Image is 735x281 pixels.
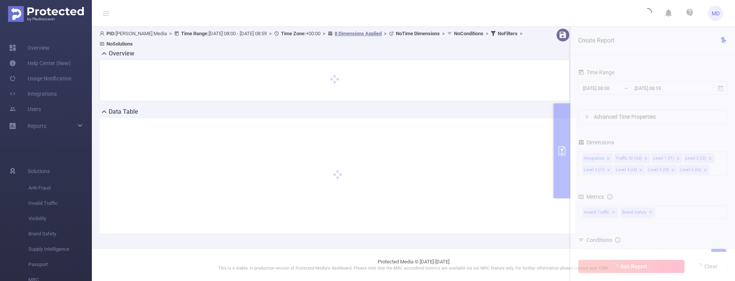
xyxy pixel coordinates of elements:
span: > [320,31,328,36]
footer: Protected Media © [DATE]-[DATE] [92,248,735,281]
span: Brand Safety [28,226,92,242]
img: Protected Media [8,6,84,22]
u: 8 Dimensions Applied [335,31,382,36]
h2: Overview [109,49,134,58]
i: icon: loading [643,8,652,19]
b: No Conditions [454,31,483,36]
b: No Time Dimensions [396,31,440,36]
a: Reports [28,118,46,134]
b: No Solutions [106,41,133,47]
span: Solutions [28,163,50,179]
span: > [518,31,525,36]
span: > [440,31,447,36]
span: Invalid Traffic [28,196,92,211]
span: Supply Intelligence [28,242,92,257]
span: Anti-Fraud [28,180,92,196]
span: MD [712,6,720,21]
a: Users [9,101,41,117]
b: PID: [106,31,116,36]
span: Passport [28,257,92,272]
span: [PERSON_NAME] Media [DATE] 08:00 - [DATE] 08:59 +00:00 [100,31,525,47]
span: > [382,31,389,36]
b: Time Zone: [281,31,306,36]
i: icon: user [100,31,106,36]
span: > [167,31,174,36]
span: Visibility [28,211,92,226]
span: > [483,31,491,36]
p: This is a stable, in production version of Protected Media's dashboard. Please note that the MRC ... [111,265,716,272]
a: Overview [9,40,49,56]
span: Reports [28,123,46,129]
span: > [267,31,274,36]
a: Usage Notification [9,71,72,86]
h2: Data Table [109,107,138,116]
b: Time Range: [181,31,209,36]
b: No Filters [498,31,518,36]
a: Help Center (New) [9,56,71,71]
a: Integrations [9,86,57,101]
